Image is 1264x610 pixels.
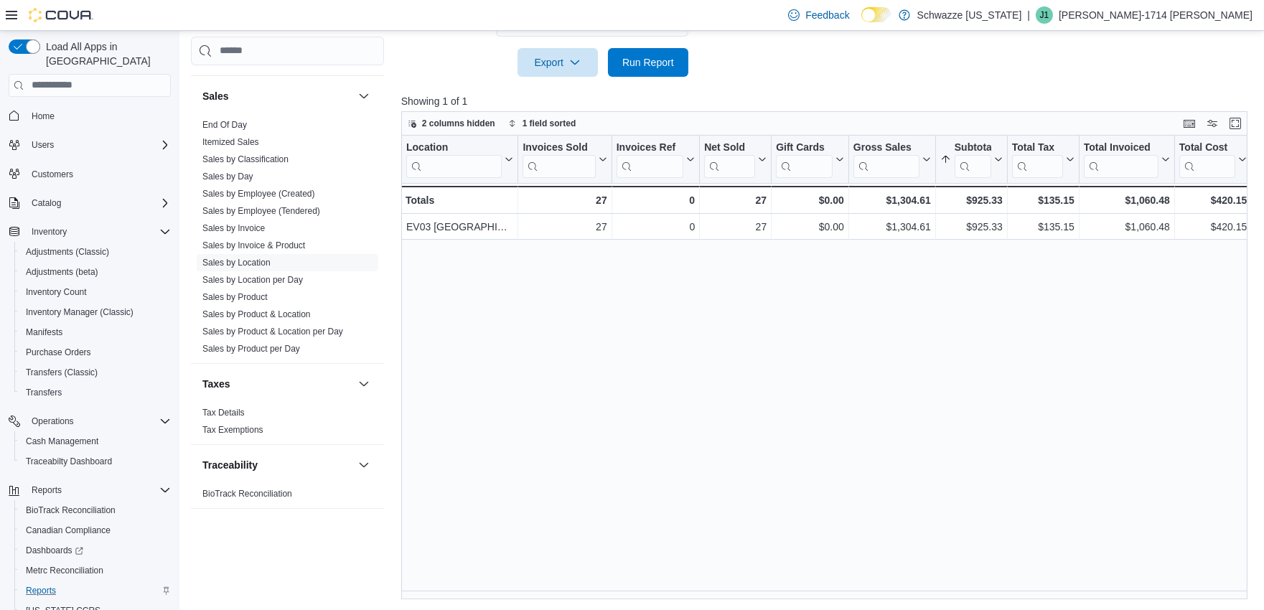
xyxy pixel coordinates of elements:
[14,500,177,520] button: BioTrack Reconciliation
[1059,6,1253,24] p: [PERSON_NAME]-1714 [PERSON_NAME]
[355,375,373,392] button: Taxes
[202,376,352,390] button: Taxes
[20,562,109,579] a: Metrc Reconciliation
[202,424,263,434] a: Tax Exemptions
[26,545,83,556] span: Dashboards
[26,387,62,398] span: Transfers
[1036,6,1053,24] div: Justin-1714 Sullivan
[1179,141,1235,177] div: Total Cost
[202,488,292,498] a: BioTrack Reconciliation
[955,141,991,154] div: Subtotal
[1179,141,1247,177] button: Total Cost
[26,367,98,378] span: Transfers (Classic)
[202,187,315,199] span: Sales by Employee (Created)
[20,433,171,450] span: Cash Management
[202,274,303,284] a: Sales by Location per Day
[853,141,919,154] div: Gross Sales
[776,141,844,177] button: Gift Cards
[518,48,598,77] button: Export
[20,453,171,470] span: Traceabilty Dashboard
[3,105,177,126] button: Home
[202,222,265,233] span: Sales by Invoice
[14,362,177,383] button: Transfers (Classic)
[20,283,93,301] a: Inventory Count
[26,266,98,278] span: Adjustments (beta)
[853,141,919,177] div: Gross Sales
[202,325,343,337] span: Sales by Product & Location per Day
[1012,141,1063,177] div: Total Tax
[704,218,767,235] div: 27
[202,487,292,499] span: BioTrack Reconciliation
[202,153,289,164] span: Sales by Classification
[202,326,343,336] a: Sales by Product & Location per Day
[26,436,98,447] span: Cash Management
[202,343,300,353] a: Sales by Product per Day
[20,324,68,341] a: Manifests
[20,384,67,401] a: Transfers
[20,433,104,450] a: Cash Management
[202,457,352,471] button: Traceability
[3,135,177,155] button: Users
[616,192,694,209] div: 0
[1204,115,1221,132] button: Display options
[861,7,891,22] input: Dark Mode
[26,585,56,596] span: Reports
[776,218,844,235] div: $0.00
[20,522,116,539] a: Canadian Compliance
[3,480,177,500] button: Reports
[14,262,177,282] button: Adjustments (beta)
[917,6,1022,24] p: Schwazze [US_STATE]
[202,376,230,390] h3: Taxes
[422,118,495,129] span: 2 columns hidden
[14,342,177,362] button: Purchase Orders
[20,582,62,599] a: Reports
[805,8,849,22] span: Feedback
[1012,141,1063,154] div: Total Tax
[26,306,134,318] span: Inventory Manager (Classic)
[616,141,683,154] div: Invoices Ref
[202,205,320,215] a: Sales by Employee (Tendered)
[26,136,171,154] span: Users
[26,456,112,467] span: Traceabilty Dashboard
[20,364,103,381] a: Transfers (Classic)
[616,141,694,177] button: Invoices Ref
[406,218,513,235] div: EV03 [GEOGRAPHIC_DATA]
[20,542,171,559] span: Dashboards
[20,453,118,470] a: Traceabilty Dashboard
[202,308,311,319] span: Sales by Product & Location
[14,431,177,451] button: Cash Management
[20,304,139,321] a: Inventory Manager (Classic)
[20,502,121,519] a: BioTrack Reconciliation
[1179,192,1247,209] div: $420.15
[202,407,245,417] a: Tax Details
[202,309,311,319] a: Sales by Product & Location
[202,342,300,354] span: Sales by Product per Day
[26,525,111,536] span: Canadian Compliance
[523,192,607,209] div: 27
[406,141,502,154] div: Location
[1012,141,1075,177] button: Total Tax
[853,218,931,235] div: $1,304.61
[14,581,177,601] button: Reports
[26,223,171,240] span: Inventory
[40,39,171,68] span: Load All Apps in [GEOGRAPHIC_DATA]
[1040,6,1049,24] span: J1
[26,108,60,125] a: Home
[191,484,384,507] div: Traceability
[704,192,767,209] div: 27
[26,413,80,430] button: Operations
[940,218,1003,235] div: $925.33
[26,565,103,576] span: Metrc Reconciliation
[20,263,104,281] a: Adjustments (beta)
[32,226,67,238] span: Inventory
[502,115,582,132] button: 1 field sorted
[861,22,862,23] span: Dark Mode
[26,347,91,358] span: Purchase Orders
[202,119,247,129] a: End Of Day
[20,243,171,261] span: Adjustments (Classic)
[202,406,245,418] span: Tax Details
[1181,115,1198,132] button: Keyboard shortcuts
[191,116,384,362] div: Sales
[401,94,1256,108] p: Showing 1 of 1
[14,302,177,322] button: Inventory Manager (Classic)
